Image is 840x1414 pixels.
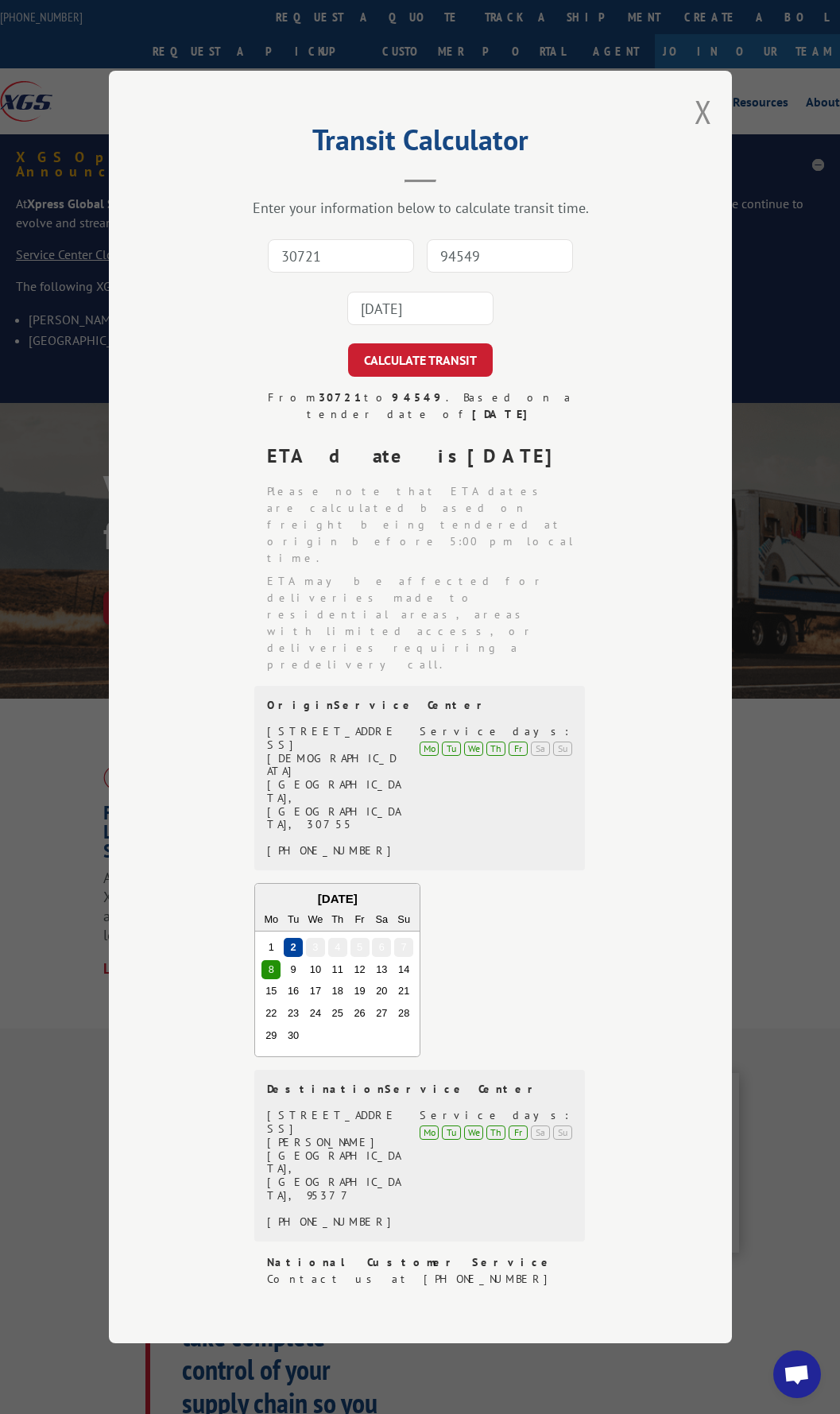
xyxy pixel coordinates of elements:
div: Su [553,1125,572,1140]
div: Choose Sunday, September 14th, 2025 [394,960,413,979]
div: Mo [261,910,281,929]
div: We [464,742,483,756]
div: Choose Tuesday, September 30th, 2025 [284,1026,303,1045]
div: Fr [509,742,528,756]
li: ETA may be affected for deliveries made to residential areas, areas with limited access, or deliv... [267,573,586,673]
input: Dest. Zip [427,239,573,273]
div: Choose Saturday, September 6th, 2025 [372,938,391,957]
div: Su [394,910,413,929]
strong: [DATE] [467,444,566,468]
strong: [DATE] [471,407,534,421]
div: Choose Tuesday, September 2nd, 2025 [284,938,303,957]
div: Choose Tuesday, September 23rd, 2025 [284,1004,303,1023]
div: Choose Thursday, September 11th, 2025 [327,960,346,979]
div: Destination Service Center [267,1083,572,1096]
div: Choose Tuesday, September 16th, 2025 [284,982,303,1001]
div: Choose Friday, September 12th, 2025 [350,960,369,979]
input: Tender Date [347,292,494,325]
div: Choose Monday, September 8th, 2025 [261,960,281,979]
div: Choose Monday, September 1st, 2025 [261,938,281,957]
div: Choose Saturday, September 20th, 2025 [372,982,391,1001]
strong: 30721 [319,390,364,405]
div: Choose Wednesday, September 3rd, 2025 [305,938,324,957]
div: Tu [442,742,461,756]
div: Fr [350,910,369,929]
button: CALCULATE TRANSIT [348,343,493,377]
div: We [305,910,324,929]
div: Choose Thursday, September 4th, 2025 [327,938,346,957]
div: Tu [442,1125,461,1140]
div: Th [486,1125,505,1140]
li: Please note that ETA dates are calculated based on freight being tendered at origin before 5:00 p... [267,483,586,567]
div: month 2025-09 [260,936,415,1047]
div: Choose Thursday, September 25th, 2025 [327,1004,346,1023]
div: [DATE] [255,890,420,908]
strong: 94549 [392,390,446,405]
div: Choose Friday, September 5th, 2025 [350,938,369,957]
div: [STREET_ADDRESS][PERSON_NAME] [267,1109,401,1149]
div: ETA date is [267,442,586,471]
div: Choose Monday, September 29th, 2025 [261,1026,281,1045]
div: Choose Sunday, September 28th, 2025 [394,1004,413,1023]
h2: Transit Calculator [188,129,652,159]
div: We [464,1125,483,1140]
div: Th [327,910,346,929]
div: Sa [531,1125,550,1140]
div: Th [486,742,505,756]
div: Choose Monday, September 22nd, 2025 [261,1004,281,1023]
div: Choose Sunday, September 21st, 2025 [394,982,413,1001]
div: Choose Saturday, September 13th, 2025 [372,960,391,979]
div: Choose Friday, September 19th, 2025 [350,982,369,1001]
div: Mo [420,1125,439,1140]
div: Sa [531,742,550,756]
div: Choose Wednesday, September 10th, 2025 [305,960,324,979]
div: [PHONE_NUMBER] [267,844,401,858]
div: [STREET_ADDRESS][DEMOGRAPHIC_DATA] [267,725,401,778]
div: Tu [284,910,303,929]
div: Sa [372,910,391,929]
div: Origin Service Center [267,699,572,712]
div: Choose Sunday, September 7th, 2025 [394,938,413,957]
div: [PHONE_NUMBER] [267,1215,401,1229]
div: Enter your information below to calculate transit time. [188,199,652,217]
div: From to . Based on a tender date of [254,389,586,423]
div: [GEOGRAPHIC_DATA], [GEOGRAPHIC_DATA], 95377 [267,1149,401,1203]
div: Contact us at [PHONE_NUMBER] [267,1271,586,1288]
button: Close modal [695,91,712,133]
div: Choose Friday, September 26th, 2025 [350,1004,369,1023]
div: Fr [509,1125,528,1140]
a: Open chat [773,1350,821,1398]
div: Choose Wednesday, September 24th, 2025 [305,1004,324,1023]
strong: National Customer Service [267,1255,554,1269]
div: Choose Wednesday, September 17th, 2025 [305,982,324,1001]
div: Choose Saturday, September 27th, 2025 [372,1004,391,1023]
div: Mo [420,742,439,756]
div: Choose Monday, September 15th, 2025 [261,982,281,1001]
div: Service days: [420,725,572,738]
input: Origin Zip [268,239,414,273]
div: Choose Thursday, September 18th, 2025 [327,982,346,1001]
div: Su [553,742,572,756]
div: Service days: [420,1109,572,1122]
div: Choose Tuesday, September 9th, 2025 [284,960,303,979]
div: [GEOGRAPHIC_DATA], [GEOGRAPHIC_DATA], 30755 [267,778,401,831]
